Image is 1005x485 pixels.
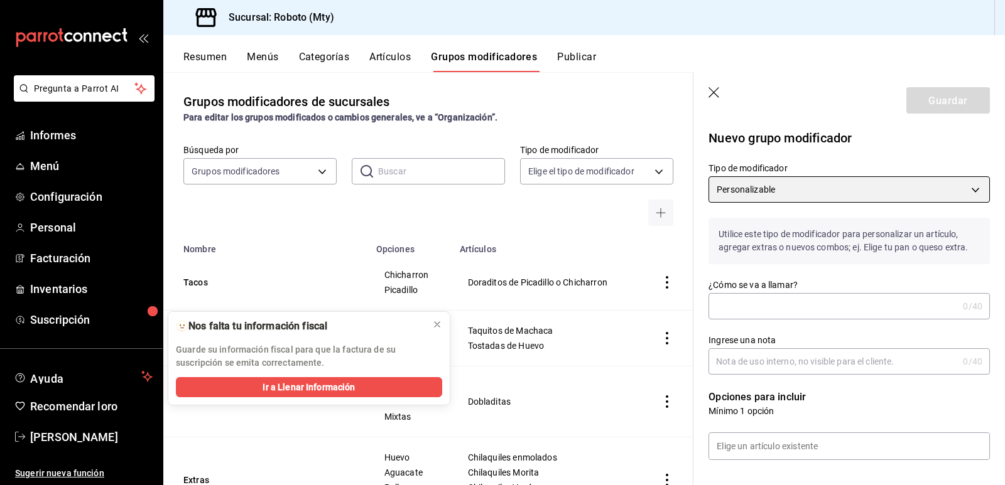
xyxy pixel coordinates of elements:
font: Publicar [557,51,596,63]
font: Informes [30,129,76,142]
span: Doraditos de Picadillo o Chicharron [468,278,625,287]
font: Facturación [30,252,90,265]
font: 0 [963,356,968,366]
input: Elige un artículo existente [709,433,989,459]
font: Elige el tipo de modificador [528,166,634,176]
input: Nota de uso interno, no visible para el cliente. [709,349,958,374]
font: Grupos modificadores [431,51,537,63]
font: Categorías [299,51,350,63]
font: /40 [969,356,982,366]
font: Utilice este tipo de modificador para personalizar un artículo, agregar extras o nuevos combos; e... [719,229,968,252]
span: Chilaquiles Morita [468,468,625,477]
span: Chilaquiles enmolados [468,453,625,462]
font: Artículos [369,51,411,63]
font: Ir a Llenar Información [263,382,355,392]
font: Mínimo 1 opción [709,406,774,416]
span: Picadillo [384,285,437,294]
button: Pregunta a Parrot AI [14,75,155,102]
button: actions [661,276,673,289]
font: Tipo de modificador [709,163,788,173]
span: Tostadas de Huevo [468,341,625,350]
font: Tipo de modificador [520,144,599,154]
button: actions [661,332,673,344]
span: Huevo [384,453,437,462]
font: Sucursal: Roboto (Mty) [229,11,334,23]
font: Guarde su información fiscal para que la factura de su suscripción se emita correctamente. [176,344,396,368]
font: Pregunta a Parrot AI [34,83,119,93]
font: Sugerir nueva función [15,468,104,478]
font: /40 [969,301,982,311]
font: Ingrese una nota [709,335,776,345]
span: Mixtas [384,412,437,421]
span: Aguacate [384,468,437,477]
span: Dobladitas [468,397,625,406]
input: Buscar [378,159,505,184]
font: Configuración [30,190,102,203]
div: pestañas de navegación [183,50,1005,72]
span: Taquitos de Machaca [468,326,625,335]
font: Búsqueda por [183,144,239,154]
font: Resumen [183,51,227,63]
font: Menú [30,159,60,173]
font: Nombre [183,245,216,255]
font: [PERSON_NAME] [30,430,118,444]
font: ¿Cómo se va a llamar? [709,280,798,290]
font: Opciones [376,245,415,255]
span: Suizas [384,397,437,406]
font: 0 [963,301,968,311]
font: Artículos [460,245,496,255]
button: Ir a Llenar Información [176,377,442,397]
font: Suscripción [30,313,90,326]
button: actions [661,395,673,408]
font: Para editar los grupos modificados o cambios generales, ve a “Organización”. [183,112,497,122]
font: Grupos modificadores de sucursales [183,94,389,109]
font: Personal [30,221,76,234]
font: Opciones para incluir [709,391,806,403]
font: Inventarios [30,282,87,296]
a: Pregunta a Parrot AI [9,91,155,104]
font: Menús [247,51,278,63]
font: Ayuda [30,372,64,385]
button: Tacos [183,276,334,289]
span: Chicharron [384,270,437,279]
font: Nuevo grupo modificador [709,131,852,146]
font: Recomendar loro [30,400,117,413]
font: 🫥Nos falta tu información fiscal [176,320,327,332]
button: abrir_cajón_menú [138,33,148,43]
font: Grupos modificadores [192,166,280,176]
font: Personalizable [717,184,775,195]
